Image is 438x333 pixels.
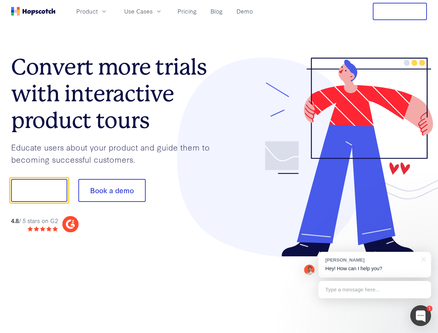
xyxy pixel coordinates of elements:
img: Mark Spera [304,265,315,275]
a: Blog [208,6,225,17]
span: Use Cases [124,7,153,16]
a: Home [11,7,55,16]
button: Use Cases [120,6,166,17]
span: Product [76,7,98,16]
button: Product [72,6,112,17]
div: Type a message here... [318,281,431,298]
button: Book a demo [78,179,146,202]
h1: Convert more trials with interactive product tours [11,54,219,134]
div: / 5 stars on G2 [11,216,58,225]
p: Hey! How can I help you? [325,265,424,272]
p: Educate users about your product and guide them to becoming successful customers. [11,141,219,165]
a: Demo [234,6,256,17]
div: [PERSON_NAME] [325,257,417,263]
strong: 4.8 [11,216,19,224]
button: Show me! [11,179,67,202]
a: Pricing [175,6,199,17]
div: 1 [427,306,432,311]
button: Free Trial [373,3,427,20]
